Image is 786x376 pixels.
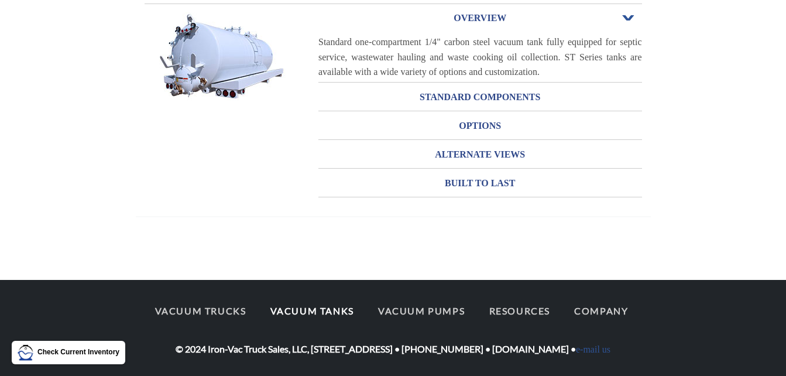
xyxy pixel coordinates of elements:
[318,9,642,28] h3: OVERVIEW
[318,4,642,32] a: OVERVIEWOpen or Close
[37,347,119,358] p: Check Current Inventory
[564,299,639,323] a: Company
[318,145,642,164] h3: ALTERNATE VIEWS
[260,299,365,323] a: Vacuum Tanks
[318,169,642,197] a: BUILT TO LAST
[478,299,561,323] a: Resources
[318,35,642,80] div: Standard one-compartment 1/4" carbon steel vacuum tank fully equipped for septic service, wastewa...
[136,299,651,357] div: © 2024 Iron-Vac Truck Sales, LLC, [STREET_ADDRESS] • [PHONE_NUMBER] • [DOMAIN_NAME] •
[318,83,642,111] a: STANDARD COMPONENTS
[18,344,34,361] img: LMT Icon
[368,299,475,323] a: Vacuum Pumps
[318,117,642,135] h3: OPTIONS
[576,344,610,354] a: e-mail us
[145,299,257,323] a: Vacuum Trucks
[145,12,297,100] img: Stacks Image 9449
[318,88,642,107] h3: STANDARD COMPONENTS
[318,174,642,193] h3: BUILT TO LAST
[621,14,636,22] span: Open or Close
[318,112,642,139] a: OPTIONS
[318,141,642,168] a: ALTERNATE VIEWS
